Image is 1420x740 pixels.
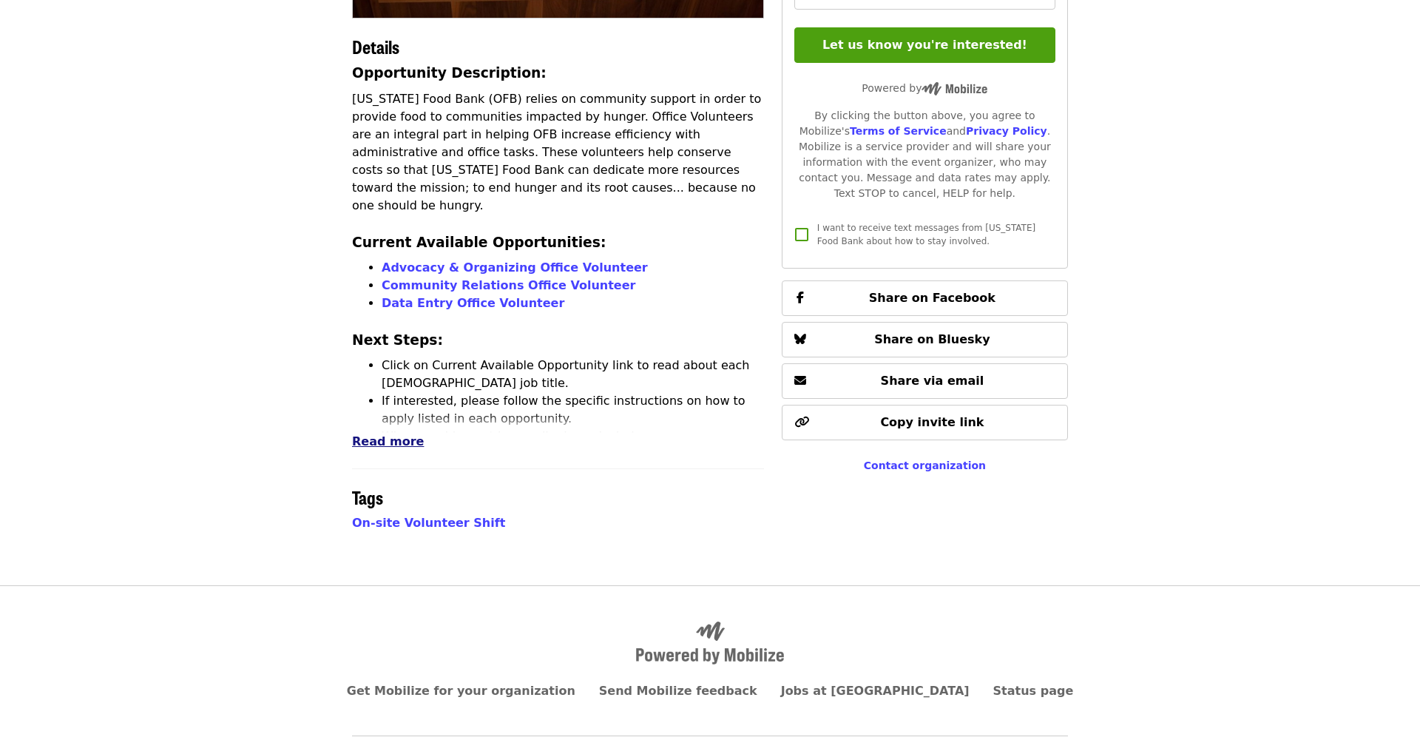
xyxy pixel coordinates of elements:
a: Data Entry Office Volunteer [382,296,564,310]
a: Get Mobilize for your organization [347,684,575,698]
strong: Current Available Opportunities: [352,235,606,250]
span: Share on Facebook [869,291,995,305]
button: Copy invite link [782,405,1068,440]
button: Share on Facebook [782,280,1068,316]
span: Powered by [862,82,987,94]
strong: Next Steps: [352,332,443,348]
a: Privacy Policy [966,125,1047,137]
a: Send Mobilize feedback [599,684,757,698]
span: Details [352,33,399,59]
button: Share on Bluesky [782,322,1068,357]
li: If interested, please follow the specific instructions on how to apply listed in each opportunity. [382,392,764,428]
button: Read more [352,433,424,451]
nav: Primary footer navigation [352,682,1068,700]
span: Read more [352,434,424,448]
a: Status page [993,684,1074,698]
p: [US_STATE] Food Bank (OFB) relies on community support in order to provide food to communities im... [352,90,764,215]
strong: Opportunity Description: [352,65,547,81]
span: Share via email [881,374,984,388]
a: Advocacy & Organizing Office Volunteer [382,260,648,275]
a: Jobs at [GEOGRAPHIC_DATA] [781,684,970,698]
span: Share on Bluesky [874,332,990,346]
li: Click on Current Available Opportunity link to read about each [DEMOGRAPHIC_DATA] job title. [382,357,764,392]
span: I want to receive text messages from [US_STATE] Food Bank about how to stay involved. [817,223,1035,246]
button: Let us know you're interested! [794,27,1055,63]
img: Powered by Mobilize [922,82,987,95]
a: Community Relations Office Volunteer [382,278,635,292]
img: Powered by Mobilize [636,622,784,665]
li: When reaching out by email, please include [DEMOGRAPHIC_DATA] Job Title in the subject line. [382,428,764,463]
a: Terms of Service [850,125,947,137]
button: Share via email [782,363,1068,399]
div: By clicking the button above, you agree to Mobilize's and . Mobilize is a service provider and wi... [794,108,1055,201]
span: Copy invite link [880,415,984,429]
span: Tags [352,484,383,510]
a: On-site Volunteer Shift [352,516,505,530]
a: Contact organization [864,460,986,471]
